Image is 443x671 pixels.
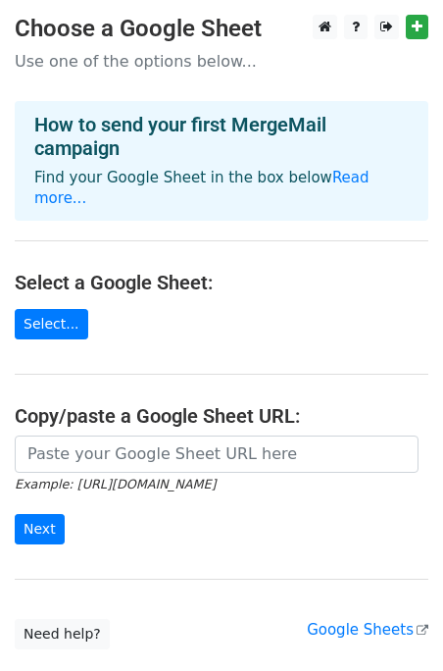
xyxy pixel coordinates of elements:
a: Read more... [34,169,369,207]
a: Need help? [15,619,110,649]
h4: How to send your first MergeMail campaign [34,113,409,160]
h3: Choose a Google Sheet [15,15,428,43]
p: Use one of the options below... [15,51,428,72]
h4: Copy/paste a Google Sheet URL: [15,404,428,428]
a: Select... [15,309,88,339]
input: Paste your Google Sheet URL here [15,436,418,473]
input: Next [15,514,65,544]
small: Example: [URL][DOMAIN_NAME] [15,477,216,491]
a: Google Sheets [307,621,428,639]
h4: Select a Google Sheet: [15,271,428,294]
p: Find your Google Sheet in the box below [34,168,409,209]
